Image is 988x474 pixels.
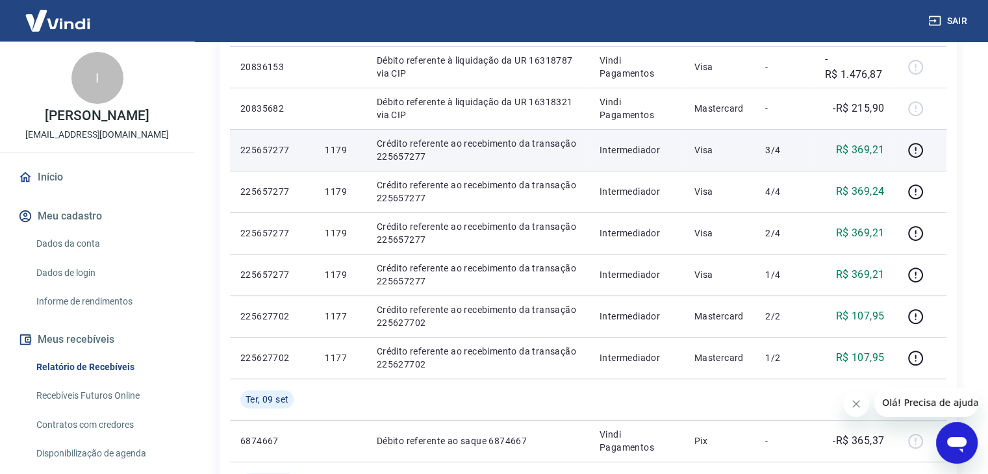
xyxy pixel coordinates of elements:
p: R$ 107,95 [836,350,885,366]
p: - [765,434,804,447]
p: Débito referente à liquidação da UR 16318321 via CIP [377,95,579,121]
p: Pix [694,434,745,447]
p: 6874667 [240,434,304,447]
p: 225657277 [240,268,304,281]
a: Dados da conta [31,231,179,257]
p: Crédito referente ao recebimento da transação 225657277 [377,262,579,288]
button: Meu cadastro [16,202,179,231]
p: 1179 [325,227,355,240]
p: 1/2 [765,351,804,364]
p: 1177 [325,351,355,364]
iframe: Fechar mensagem [843,391,869,417]
p: 1/4 [765,268,804,281]
p: 3/4 [765,143,804,156]
p: Mastercard [694,102,745,115]
p: [EMAIL_ADDRESS][DOMAIN_NAME] [25,128,169,142]
p: Visa [694,227,745,240]
p: -R$ 1.476,87 [824,51,884,82]
p: 2/4 [765,227,804,240]
p: 2/2 [765,310,804,323]
button: Sair [926,9,972,33]
p: Visa [694,143,745,156]
span: Ter, 09 set [246,393,288,406]
p: 1179 [325,268,355,281]
span: Olá! Precisa de ajuda? [8,9,109,19]
p: Visa [694,60,745,73]
img: Vindi [16,1,100,40]
p: 225627702 [240,310,304,323]
p: Crédito referente ao recebimento da transação 225627702 [377,303,579,329]
a: Contratos com credores [31,412,179,438]
a: Recebíveis Futuros Online [31,382,179,409]
p: R$ 369,21 [836,142,885,158]
p: R$ 107,95 [836,308,885,324]
p: Mastercard [694,351,745,364]
p: Intermediador [600,268,674,281]
button: Meus recebíveis [16,325,179,354]
p: 225657277 [240,227,304,240]
p: Vindi Pagamentos [600,95,674,121]
p: Visa [694,268,745,281]
p: 225657277 [240,143,304,156]
p: Crédito referente ao recebimento da transação 225657277 [377,137,579,163]
a: Disponibilização de agenda [31,440,179,467]
p: -R$ 215,90 [833,101,884,116]
p: 20836153 [240,60,304,73]
p: Mastercard [694,310,745,323]
p: Intermediador [600,351,674,364]
p: Intermediador [600,227,674,240]
p: R$ 369,24 [836,184,885,199]
p: 225657277 [240,185,304,198]
p: Intermediador [600,185,674,198]
p: Crédito referente ao recebimento da transação 225627702 [377,345,579,371]
p: 1177 [325,310,355,323]
iframe: Mensagem da empresa [874,388,978,417]
p: Crédito referente ao recebimento da transação 225657277 [377,220,579,246]
p: Débito referente à liquidação da UR 16318787 via CIP [377,54,579,80]
p: Intermediador [600,310,674,323]
p: Crédito referente ao recebimento da transação 225657277 [377,179,579,205]
p: 4/4 [765,185,804,198]
a: Dados de login [31,260,179,286]
p: - [765,102,804,115]
p: 225627702 [240,351,304,364]
iframe: Botão para abrir a janela de mensagens [936,422,978,464]
p: -R$ 365,37 [833,433,884,449]
a: Informe de rendimentos [31,288,179,315]
p: Vindi Pagamentos [600,428,674,454]
p: Vindi Pagamentos [600,54,674,80]
p: Intermediador [600,143,674,156]
p: 1179 [325,185,355,198]
p: 20835682 [240,102,304,115]
p: 1179 [325,143,355,156]
p: Visa [694,185,745,198]
div: I [71,52,123,104]
a: Início [16,163,179,192]
a: Relatório de Recebíveis [31,354,179,380]
p: Débito referente ao saque 6874667 [377,434,579,447]
p: [PERSON_NAME] [45,109,149,123]
p: R$ 369,21 [836,225,885,241]
p: R$ 369,21 [836,267,885,282]
p: - [765,60,804,73]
